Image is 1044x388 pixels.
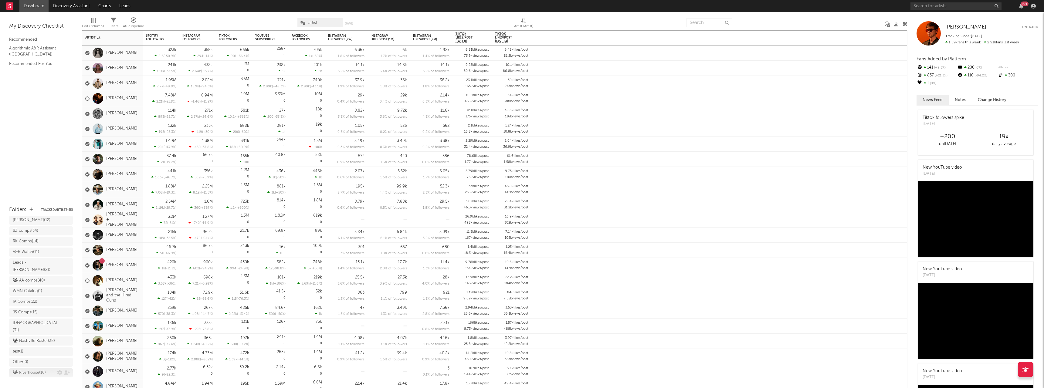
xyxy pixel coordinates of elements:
[380,100,407,103] span: 0.4 % of followers
[506,63,528,67] div: 10.1k likes/post
[314,92,322,96] div: 10M
[197,55,203,58] span: 294
[465,100,489,103] div: 456k views/post
[82,15,104,33] div: Edit Columns
[380,130,407,134] span: 0.2 % of followers
[157,85,163,88] span: 7.7k
[241,109,249,113] div: 381k
[219,61,249,76] div: 0
[505,115,528,118] div: 116k views/post
[277,78,286,82] div: 721k
[158,115,164,119] span: 893
[505,109,528,112] div: 18.6k likes/post
[123,23,144,30] div: A&R Pipeline
[106,212,140,228] a: [PERSON_NAME] + [PERSON_NAME]
[466,109,489,112] div: 32.1k likes/post
[308,21,317,25] span: artist
[917,64,957,72] div: 141
[187,100,213,103] div: ( )
[166,78,176,82] div: 1.95M
[358,93,364,97] div: 29k
[200,85,212,88] span: +94.3 %
[255,34,276,41] div: YouTube Subscribers
[354,48,364,52] div: 6.36k
[240,48,249,52] div: 665k
[193,54,213,58] div: ( )
[227,54,249,58] div: ( )
[923,121,964,127] div: [DATE]
[13,238,39,245] div: RK Comps ( 14 )
[337,100,364,103] span: 0.4 % of followers
[934,74,947,77] span: +21.3 %
[292,34,313,41] div: Facebook Followers
[314,139,322,143] div: 1.3M
[202,100,212,103] span: -11.2 %
[201,93,213,97] div: 6.94M
[917,57,966,61] span: Fans Added by Platform
[106,126,137,131] a: [PERSON_NAME]
[313,146,322,149] span: -100k
[1022,24,1038,30] button: Untrack
[466,139,489,143] div: 2.29k likes/post
[9,336,73,346] a: Nashville Roster(38)
[505,48,528,52] div: 5.48k likes/post
[168,124,176,128] div: 132k
[158,55,164,58] span: 215
[202,139,213,143] div: 1.38M
[917,95,949,105] button: News Feed
[9,23,73,30] div: My Discovery Checklist
[505,139,528,143] div: 2.04k likes/post
[9,287,73,296] a: WMN Catalog(1)
[917,79,957,87] div: 1
[13,309,38,316] div: JS Comps ( 15 )
[187,115,213,119] div: ( )
[156,100,164,103] span: 2.21k
[240,92,249,96] div: 2.9M
[9,347,73,356] a: test(1)
[106,157,137,162] a: [PERSON_NAME]
[338,55,364,58] span: 1.8 % of followers
[279,109,286,113] div: 27k
[152,100,176,103] div: ( )
[686,18,732,27] input: Search...
[106,81,137,86] a: [PERSON_NAME]
[106,96,137,101] a: [PERSON_NAME]
[9,226,73,235] a: BZ comps(34)
[9,60,67,67] a: Recommended For You
[440,93,449,97] div: 21.4k
[422,115,449,119] span: 4.3 % of followers
[277,47,286,51] div: 258k
[292,106,322,121] div: 0
[165,93,176,97] div: 7.48M
[9,237,73,246] a: RK Comps(14)
[167,154,176,158] div: 37.4k
[153,84,176,88] div: ( )
[106,66,137,71] a: [PERSON_NAME]
[945,41,1019,44] span: 2.91k fans last week
[9,358,73,367] a: Other(0)
[109,23,118,30] div: Filters
[106,351,140,362] a: [PERSON_NAME] [PERSON_NAME]
[13,259,56,274] div: Leads - [PERSON_NAME] ( 21 )
[230,146,235,149] span: 185
[313,55,321,58] span: -50 %
[976,133,1032,140] div: 19 x
[153,69,176,73] div: ( )
[263,85,272,88] span: 2.99k
[314,63,322,67] div: 201k
[397,139,407,143] div: 3.49k
[9,216,73,225] a: [PERSON_NAME](12)
[154,145,176,149] div: ( )
[187,84,213,88] div: ( )
[244,62,249,66] div: 2M
[503,130,528,133] div: 10.8k views/post
[203,153,213,157] div: 66.7k
[354,139,364,143] div: 3.49k
[168,48,176,52] div: 323k
[397,109,407,113] div: 9.72k
[380,70,407,73] span: 3.4 % of followers
[192,70,201,73] span: 2.64k
[203,130,212,134] span: +30 %
[505,85,528,88] div: 273k views/post
[292,121,322,136] div: 0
